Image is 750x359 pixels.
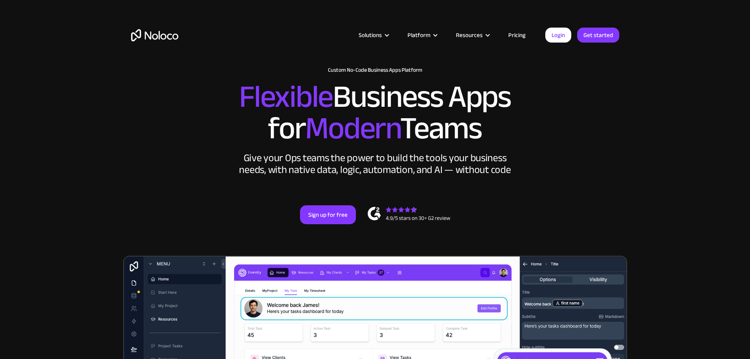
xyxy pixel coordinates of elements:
[407,30,430,40] div: Platform
[398,30,446,40] div: Platform
[349,30,398,40] div: Solutions
[300,205,356,224] a: Sign up for free
[305,99,400,158] span: Modern
[131,81,619,144] h2: Business Apps for Teams
[577,28,619,43] a: Get started
[456,30,483,40] div: Resources
[545,28,571,43] a: Login
[131,29,178,41] a: home
[446,30,498,40] div: Resources
[359,30,382,40] div: Solutions
[239,67,333,126] span: Flexible
[498,30,535,40] a: Pricing
[237,152,513,176] div: Give your Ops teams the power to build the tools your business needs, with native data, logic, au...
